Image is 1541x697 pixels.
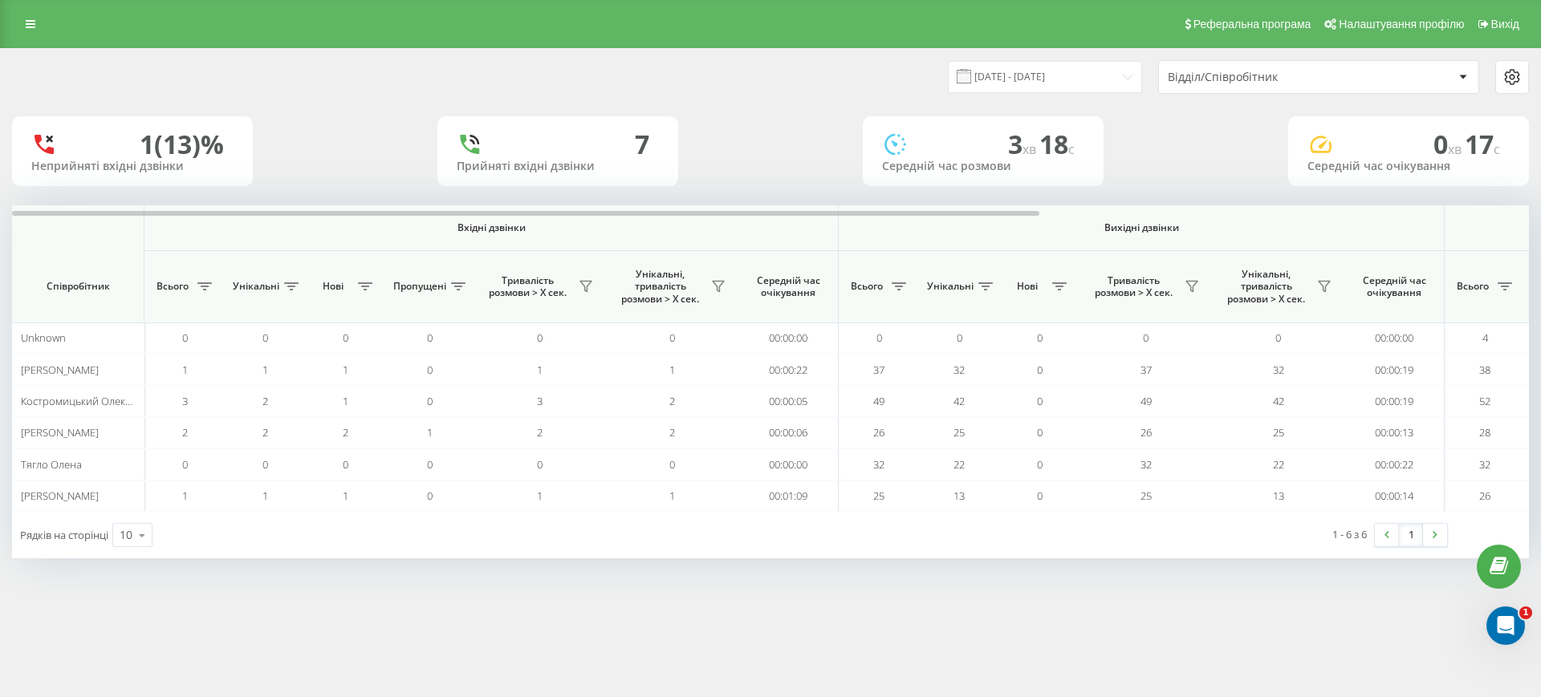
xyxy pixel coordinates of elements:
[1007,280,1047,293] span: Нові
[182,488,188,503] span: 1
[343,363,348,377] span: 1
[186,221,796,234] span: Вхідні дзвінки
[738,322,839,354] td: 00:00:00
[182,425,188,440] span: 2
[953,363,965,377] span: 32
[1068,140,1075,158] span: c
[1193,18,1311,30] span: Реферальна програма
[1037,330,1043,345] span: 0
[31,160,234,173] div: Неприйняті вхідні дзвінки
[537,457,543,472] span: 0
[873,394,884,408] span: 49
[262,363,268,377] span: 1
[1273,363,1284,377] span: 32
[1453,280,1493,293] span: Всього
[427,363,433,377] span: 0
[21,330,66,345] span: Unknown
[669,457,675,472] span: 0
[1491,18,1519,30] span: Вихід
[1037,457,1043,472] span: 0
[1479,488,1490,503] span: 26
[1143,330,1149,345] span: 0
[1141,394,1152,408] span: 49
[343,394,348,408] span: 1
[262,488,268,503] span: 1
[152,280,193,293] span: Всього
[953,457,965,472] span: 22
[927,280,974,293] span: Унікальні
[1332,526,1367,542] div: 1 - 6 з 6
[1088,274,1180,299] span: Тривалість розмови > Х сек.
[21,363,99,377] span: [PERSON_NAME]
[20,528,108,542] span: Рядків на сторінці
[1037,425,1043,440] span: 0
[876,221,1407,234] span: Вихідні дзвінки
[21,488,99,503] span: [PERSON_NAME]
[738,417,839,448] td: 00:00:06
[847,280,887,293] span: Всього
[393,280,446,293] span: Пропущені
[750,274,826,299] span: Середній час очікування
[1273,394,1284,408] span: 42
[635,129,649,160] div: 7
[1344,322,1445,354] td: 00:00:00
[669,425,675,440] span: 2
[537,394,543,408] span: 3
[1479,394,1490,408] span: 52
[957,330,962,345] span: 0
[1037,394,1043,408] span: 0
[1494,140,1500,158] span: c
[427,425,433,440] span: 1
[21,457,82,472] span: Тягло Олена
[457,160,659,173] div: Прийняті вхідні дзвінки
[1519,606,1532,619] span: 1
[343,457,348,472] span: 0
[1344,354,1445,385] td: 00:00:19
[1433,127,1465,161] span: 0
[1273,425,1284,440] span: 25
[313,280,353,293] span: Нові
[1141,363,1152,377] span: 37
[233,280,279,293] span: Унікальні
[537,488,543,503] span: 1
[669,330,675,345] span: 0
[427,488,433,503] span: 0
[140,129,224,160] div: 1 (13)%
[1141,425,1152,440] span: 26
[953,425,965,440] span: 25
[427,394,433,408] span: 0
[26,280,130,293] span: Співробітник
[876,330,882,345] span: 0
[1275,330,1281,345] span: 0
[1356,274,1432,299] span: Середній час очікування
[427,330,433,345] span: 0
[669,488,675,503] span: 1
[873,425,884,440] span: 26
[1448,140,1465,158] span: хв
[262,330,268,345] span: 0
[738,480,839,512] td: 00:01:09
[182,457,188,472] span: 0
[343,488,348,503] span: 1
[21,425,99,440] span: [PERSON_NAME]
[1307,160,1510,173] div: Середній час очікування
[1344,386,1445,417] td: 00:00:19
[1141,488,1152,503] span: 25
[482,274,574,299] span: Тривалість розмови > Х сек.
[182,363,188,377] span: 1
[427,457,433,472] span: 0
[1479,457,1490,472] span: 32
[953,394,965,408] span: 42
[614,268,706,306] span: Унікальні, тривалість розмови > Х сек.
[1037,488,1043,503] span: 0
[343,330,348,345] span: 0
[537,363,543,377] span: 1
[1344,417,1445,448] td: 00:00:13
[1344,448,1445,480] td: 00:00:22
[1465,127,1500,161] span: 17
[1039,127,1075,161] span: 18
[873,488,884,503] span: 25
[1220,268,1312,306] span: Унікальні, тривалість розмови > Х сек.
[1344,480,1445,512] td: 00:00:14
[1023,140,1039,158] span: хв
